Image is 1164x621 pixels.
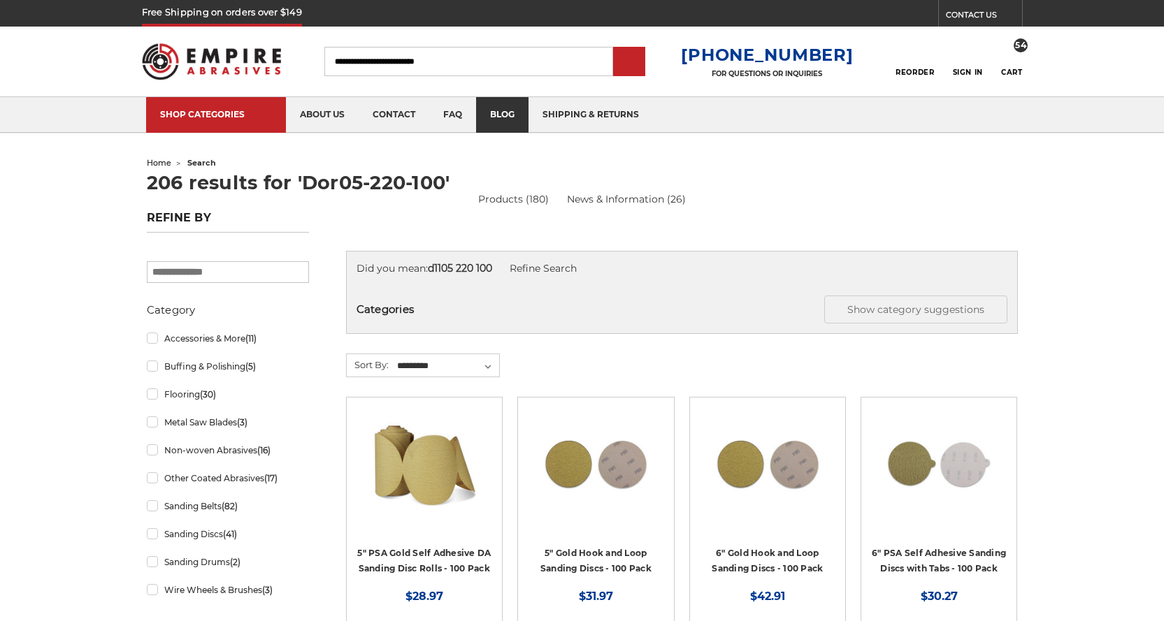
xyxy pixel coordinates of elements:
[872,548,1006,574] a: 6" PSA Self Adhesive Sanding Discs with Tabs - 100 Pack
[257,445,271,455] span: (16)
[264,473,278,483] span: (17)
[200,389,216,400] span: (30)
[147,326,309,351] a: Accessories & More(11)
[147,173,1018,192] h1: 206 results for 'Dor05-220-100'
[222,501,238,511] span: (82)
[359,97,429,133] a: contact
[1001,46,1022,77] a: 54 Cart
[478,192,549,207] a: Products (180)
[237,417,247,428] span: (3)
[405,590,443,603] span: $28.97
[147,550,309,574] a: Sanding Drums(2)
[147,522,309,546] a: Sanding Discs(41)
[824,295,1007,323] button: Show category suggestions
[579,590,613,603] span: $31.97
[1014,38,1028,52] span: 54
[160,109,272,119] div: SHOP CATEGORIES
[187,158,216,168] span: search
[147,438,309,462] a: Non-woven Abrasives(16)
[476,97,529,133] a: blog
[223,529,237,539] span: (41)
[357,548,491,574] a: 5" PSA Gold Self Adhesive DA Sanding Disc Rolls - 100 Pack
[147,578,309,602] a: Wire Wheels & Brushes(3)
[245,333,257,344] span: (11)
[147,466,309,490] a: Other Coated Abrasives(17)
[1001,68,1022,77] span: Cart
[147,211,309,233] h5: Refine by
[567,192,686,207] a: News & Information (26)
[395,356,499,377] select: Sort By:
[529,97,653,133] a: shipping & returns
[953,68,983,77] span: Sign In
[368,407,480,519] img: 5" Sticky Backed Sanding Discs on a roll
[147,382,309,407] a: Flooring(30)
[245,361,256,372] span: (5)
[347,354,389,375] label: Sort By:
[712,548,823,574] a: 6" Gold Hook and Loop Sanding Discs - 100 Pack
[428,262,492,275] strong: d1105 220 100
[147,158,171,168] a: home
[871,407,1007,543] a: 6 inch psa sanding disc
[357,261,1007,276] div: Did you mean:
[946,7,1022,27] a: CONTACT US
[615,48,643,76] input: Submit
[142,34,282,89] img: Empire Abrasives
[286,97,359,133] a: about us
[681,45,853,65] a: [PHONE_NUMBER]
[540,407,652,519] img: gold hook & loop sanding disc stack
[357,407,492,543] a: 5" Sticky Backed Sanding Discs on a roll
[147,302,309,319] h5: Category
[147,494,309,518] a: Sanding Belts(82)
[528,407,663,543] a: gold hook & loop sanding disc stack
[921,590,958,603] span: $30.27
[262,585,273,595] span: (3)
[540,548,652,574] a: 5" Gold Hook and Loop Sanding Discs - 100 Pack
[510,262,577,275] a: Refine Search
[750,590,785,603] span: $42.91
[147,410,309,434] a: Metal Saw Blades(3)
[230,557,240,567] span: (2)
[700,407,835,543] a: 6" inch hook & loop disc
[896,46,934,76] a: Reorder
[429,97,476,133] a: faq
[147,354,309,379] a: Buffing & Polishing(5)
[357,295,1007,323] h5: Categories
[712,407,824,519] img: 6" inch hook & loop disc
[883,407,995,519] img: 6 inch psa sanding disc
[681,69,853,78] p: FOR QUESTIONS OR INQUIRIES
[896,68,934,77] span: Reorder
